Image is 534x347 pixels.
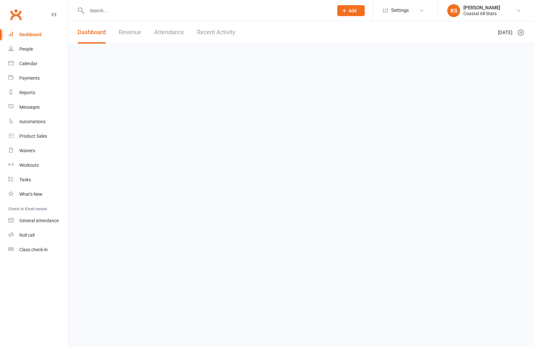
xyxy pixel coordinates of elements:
[8,144,68,158] a: Waivers
[19,90,35,95] div: Reports
[447,4,460,17] div: KS
[8,27,68,42] a: Dashboard
[119,21,141,44] a: Revenue
[19,134,47,139] div: Product Sales
[19,247,48,252] div: Class check-in
[8,71,68,85] a: Payments
[19,104,40,110] div: Messages
[19,177,31,182] div: Tasks
[8,228,68,243] a: Roll call
[8,243,68,257] a: Class kiosk mode
[19,32,42,37] div: Dashboard
[19,75,40,81] div: Payments
[463,11,500,16] div: Coastal All-Stars
[498,29,512,36] span: [DATE]
[85,6,329,15] input: Search...
[8,187,68,202] a: What's New
[337,5,365,16] button: Add
[463,5,500,11] div: [PERSON_NAME]
[19,233,35,238] div: Roll call
[391,3,409,18] span: Settings
[197,21,235,44] a: Recent Activity
[78,21,106,44] a: Dashboard
[19,192,43,197] div: What's New
[8,42,68,56] a: People
[8,173,68,187] a: Tasks
[19,61,37,66] div: Calendar
[19,148,35,153] div: Waivers
[19,218,59,223] div: General attendance
[349,8,357,13] span: Add
[8,85,68,100] a: Reports
[8,100,68,114] a: Messages
[154,21,184,44] a: Attendance
[8,158,68,173] a: Workouts
[8,56,68,71] a: Calendar
[19,163,39,168] div: Workouts
[19,119,45,124] div: Automations
[8,6,24,23] a: Clubworx
[8,114,68,129] a: Automations
[8,129,68,144] a: Product Sales
[8,213,68,228] a: General attendance kiosk mode
[19,46,33,52] div: People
